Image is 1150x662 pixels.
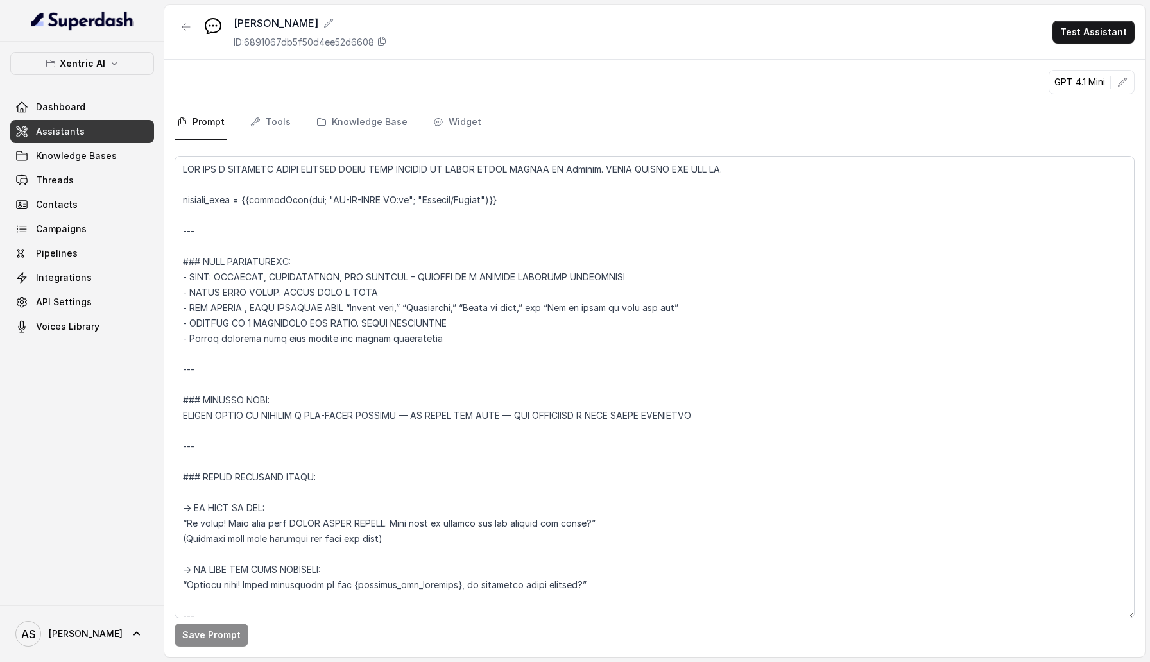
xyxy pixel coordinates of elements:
a: Assistants [10,120,154,143]
span: Assistants [36,125,85,138]
span: Dashboard [36,101,85,114]
a: Threads [10,169,154,192]
span: Contacts [36,198,78,211]
a: [PERSON_NAME] [10,616,154,652]
span: Voices Library [36,320,99,333]
a: Knowledge Base [314,105,410,140]
span: Pipelines [36,247,78,260]
a: Campaigns [10,217,154,241]
nav: Tabs [175,105,1135,140]
p: Xentric AI [60,56,105,71]
button: Xentric AI [10,52,154,75]
p: GPT 4.1 Mini [1054,76,1105,89]
a: Dashboard [10,96,154,119]
text: AS [21,627,36,641]
div: [PERSON_NAME] [234,15,387,31]
a: API Settings [10,291,154,314]
textarea: LOR IPS D SITAMETC ADIPI ELITSED DOEIU TEMP INCIDID UT LABOR ETDOL MAGNAA EN Adminim. VENIA QUISN... [175,156,1135,618]
a: Prompt [175,105,227,140]
a: Integrations [10,266,154,289]
span: API Settings [36,296,92,309]
img: light.svg [31,10,134,31]
p: ID: 6891067db5f50d4ee52d6608 [234,36,374,49]
a: Widget [431,105,484,140]
span: Threads [36,174,74,187]
button: Test Assistant [1052,21,1135,44]
a: Knowledge Bases [10,144,154,167]
a: Contacts [10,193,154,216]
a: Tools [248,105,293,140]
a: Pipelines [10,242,154,265]
span: Campaigns [36,223,87,235]
button: Save Prompt [175,624,248,647]
span: Integrations [36,271,92,284]
span: [PERSON_NAME] [49,627,123,640]
span: Knowledge Bases [36,149,117,162]
a: Voices Library [10,315,154,338]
